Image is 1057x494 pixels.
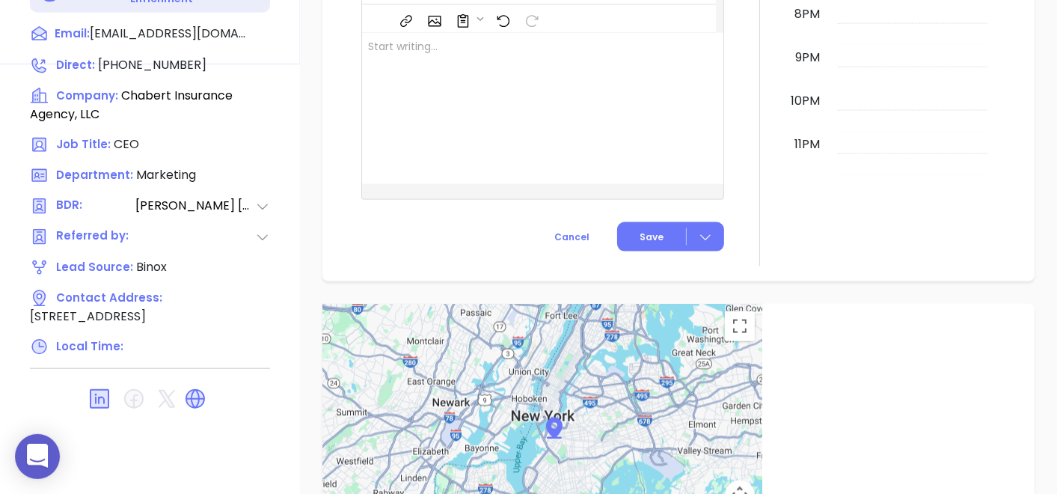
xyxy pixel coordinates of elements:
[56,88,118,103] span: Company:
[725,311,755,341] button: Toggle fullscreen view
[30,87,233,123] span: Chabert Insurance Agency, LLC
[30,308,146,325] span: [STREET_ADDRESS]
[527,222,617,251] button: Cancel
[56,167,133,183] span: Department:
[788,92,823,110] div: 10pm
[56,228,134,246] span: Referred by:
[90,25,247,43] span: [EMAIL_ADDRESS][DOMAIN_NAME]
[56,57,95,73] span: Direct :
[488,6,515,31] span: Undo
[136,166,196,183] span: Marketing
[98,56,206,73] span: [PHONE_NUMBER]
[517,6,544,31] span: Redo
[791,5,823,23] div: 8pm
[56,290,162,305] span: Contact Address:
[56,197,134,216] span: BDR:
[792,49,823,67] div: 9pm
[56,136,111,152] span: Job Title:
[554,231,589,243] span: Cancel
[791,135,823,153] div: 11pm
[391,6,418,31] span: Insert link
[56,338,123,354] span: Local Time:
[135,197,255,216] span: [PERSON_NAME] [PERSON_NAME]
[640,231,664,244] span: Save
[55,25,90,44] span: Email:
[420,6,447,31] span: Insert Image
[136,258,167,275] span: Binox
[56,259,133,275] span: Lead Source:
[448,6,487,31] span: Surveys
[114,135,139,153] span: CEO
[617,222,724,251] button: Save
